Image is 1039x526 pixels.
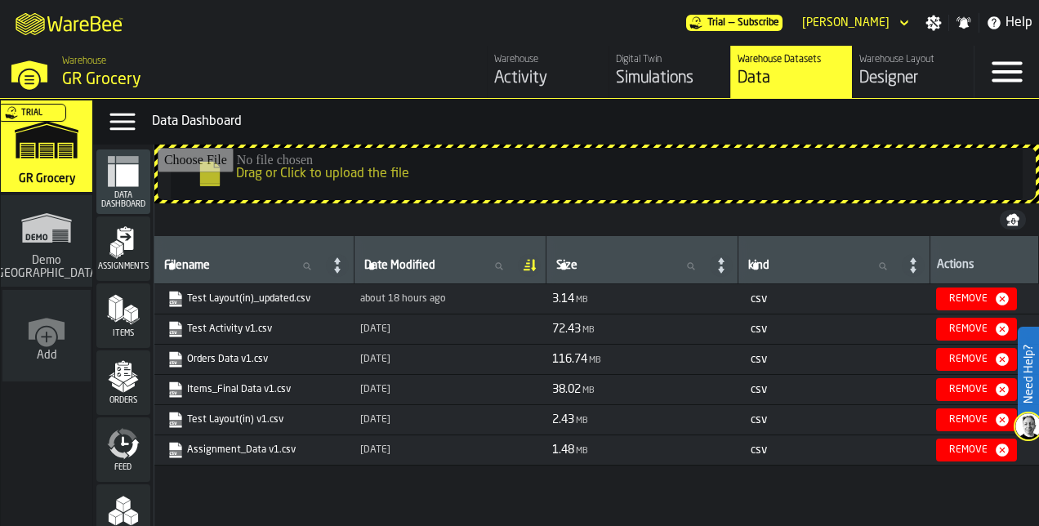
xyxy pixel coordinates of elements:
li: menu Assignments [96,216,150,282]
span: label [164,259,210,272]
a: link-to-/wh/i/e451d98b-95f6-4604-91ff-c80219f9c36d/simulations [609,46,730,98]
div: Updated: 8/28/2025, 3:40:50 PM Created: 8/28/2025, 3:40:50 PM [360,293,539,305]
div: Remove [943,323,994,335]
div: Updated: 8/27/2025, 12:33:30 PM Created: 8/27/2025, 12:33:30 PM [360,384,539,395]
input: label [745,256,900,277]
div: Data [738,67,845,90]
span: Warehouse [62,56,106,67]
span: Trial [21,109,42,118]
li: menu Feed [96,417,150,483]
span: Assignment_Data v1.csv [164,439,344,461]
span: 3.14 [552,293,574,305]
li: menu Data Dashboard [96,149,150,215]
span: label [364,259,435,272]
a: link-to-https://drive.app.warebee.com/e451d98b-95f6-4604-91ff-c80219f9c36d/file_storage/Test%20La... [167,291,337,307]
div: DropdownMenuValue-Sandhya Gopakumar [796,13,912,33]
span: Subscribe [738,17,779,29]
label: button-toggle-Help [979,13,1039,33]
span: 2.43 [552,414,574,426]
span: 72.43 [552,323,581,335]
span: Feed [96,463,150,472]
a: link-to-https://drive.app.warebee.com/e451d98b-95f6-4604-91ff-c80219f9c36d/file_storage/Test%20La... [167,412,337,428]
div: Updated: 8/27/2025, 12:23:02 PM Created: 8/27/2025, 12:23:02 PM [360,414,539,426]
span: 1.48 [552,444,574,456]
div: Remove [943,354,994,365]
a: link-to-/wh/new [2,290,91,385]
span: Trial [707,17,725,29]
span: Test Layout(in)_updated.csv [164,288,344,310]
a: link-to-https://drive.app.warebee.com/e451d98b-95f6-4604-91ff-c80219f9c36d/file_storage/Assignmen... [167,442,337,458]
div: Simulations [616,67,724,90]
span: Orders [96,396,150,405]
div: Remove [943,384,994,395]
div: Warehouse [494,54,602,65]
div: GR Grocery [62,69,356,91]
a: link-to-/wh/i/e451d98b-95f6-4604-91ff-c80219f9c36d/simulations [1,100,92,195]
span: csv [751,354,767,365]
a: link-to-https://drive.app.warebee.com/e451d98b-95f6-4604-91ff-c80219f9c36d/file_storage/Test%20Ac... [167,321,337,337]
div: Designer [859,67,967,90]
label: button-toggle-Menu [974,46,1039,98]
span: 116.74 [552,354,587,365]
div: Updated: 8/27/2025, 12:36:43 PM Created: 8/27/2025, 12:36:43 PM [360,323,539,335]
span: Items [96,329,150,338]
label: button-toggle-Data Menu [100,105,145,138]
div: Updated: 8/27/2025, 12:33:57 PM Created: 8/27/2025, 12:33:57 PM [360,354,539,365]
button: button-Remove [936,439,1017,461]
div: Data Dashboard [152,112,1032,131]
span: Test Layout(in) v1.csv [164,408,344,431]
span: label [556,259,577,272]
span: MB [576,296,588,305]
button: button-Remove [936,408,1017,431]
div: Warehouse Datasets [738,54,845,65]
span: Test Activity v1.csv [164,318,344,341]
span: MB [582,326,595,335]
button: button-Remove [936,378,1017,401]
span: label [748,259,769,272]
span: MB [576,417,588,426]
div: Menu Subscription [686,15,783,31]
span: Orders Data v1.csv [164,348,344,371]
label: Need Help? [1019,328,1037,420]
a: link-to-/wh/i/e451d98b-95f6-4604-91ff-c80219f9c36d/data [730,46,852,98]
div: Activity [494,67,602,90]
label: button-toggle-Settings [919,15,948,31]
span: Add [37,349,57,362]
span: MB [576,447,588,456]
div: Warehouse Layout [859,54,967,65]
span: MB [589,356,601,365]
button: button-Remove [936,318,1017,341]
span: Data Dashboard [96,191,150,209]
span: Help [1006,13,1032,33]
a: link-to-/wh/i/16932755-72b9-4ea4-9c69-3f1f3a500823/simulations [1,195,92,290]
input: Drag or Click to upload the file [158,148,1036,200]
span: Items_Final Data v1.csv [164,378,344,401]
a: link-to-/wh/i/e451d98b-95f6-4604-91ff-c80219f9c36d/designer [852,46,974,98]
span: — [729,17,734,29]
a: link-to-https://drive.app.warebee.com/e451d98b-95f6-4604-91ff-c80219f9c36d/file_storage/Orders%20... [167,351,337,368]
button: button-Remove [936,288,1017,310]
span: csv [751,323,767,335]
span: Assignments [96,262,150,271]
span: MB [582,386,595,395]
div: Actions [937,258,1032,274]
div: Remove [943,444,994,456]
a: link-to-/wh/i/e451d98b-95f6-4604-91ff-c80219f9c36d/feed/ [487,46,609,98]
a: link-to-/wh/i/e451d98b-95f6-4604-91ff-c80219f9c36d/pricing/ [686,15,783,31]
div: Updated: 8/27/2025, 12:22:53 PM Created: 8/27/2025, 12:22:53 PM [360,444,539,456]
label: button-toggle-Notifications [949,15,979,31]
li: menu Items [96,283,150,349]
span: csv [751,414,767,426]
li: menu Orders [96,350,150,416]
a: link-to-https://drive.app.warebee.com/e451d98b-95f6-4604-91ff-c80219f9c36d/file_storage/Items_Fin... [167,381,337,398]
div: Remove [943,293,994,305]
div: Digital Twin [616,54,724,65]
div: Remove [943,414,994,426]
div: DropdownMenuValue-Sandhya Gopakumar [802,16,890,29]
input: label [553,256,708,277]
span: csv [751,444,767,456]
input: label [161,256,324,277]
span: 38.02 [552,384,581,395]
span: csv [751,293,767,305]
span: csv [751,384,767,395]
